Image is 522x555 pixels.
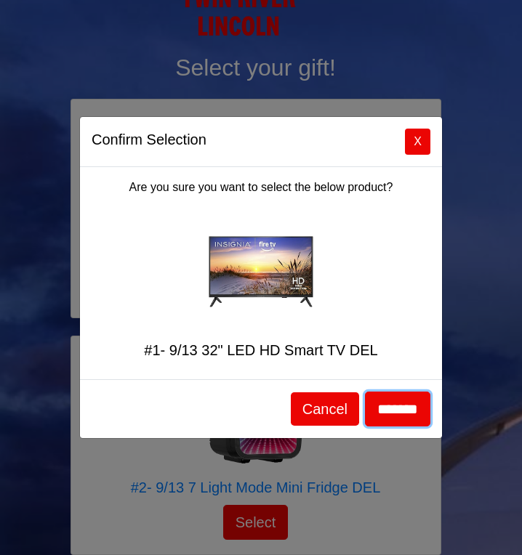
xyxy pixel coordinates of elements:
h5: Confirm Selection [92,129,206,150]
button: Close [405,129,430,155]
img: #1- 9/13 32" LED HD Smart TV DEL [203,214,319,330]
div: Are you sure you want to select the below product? [80,167,442,379]
h5: #1- 9/13 32" LED HD Smart TV DEL [92,341,430,359]
button: Cancel [291,392,359,426]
